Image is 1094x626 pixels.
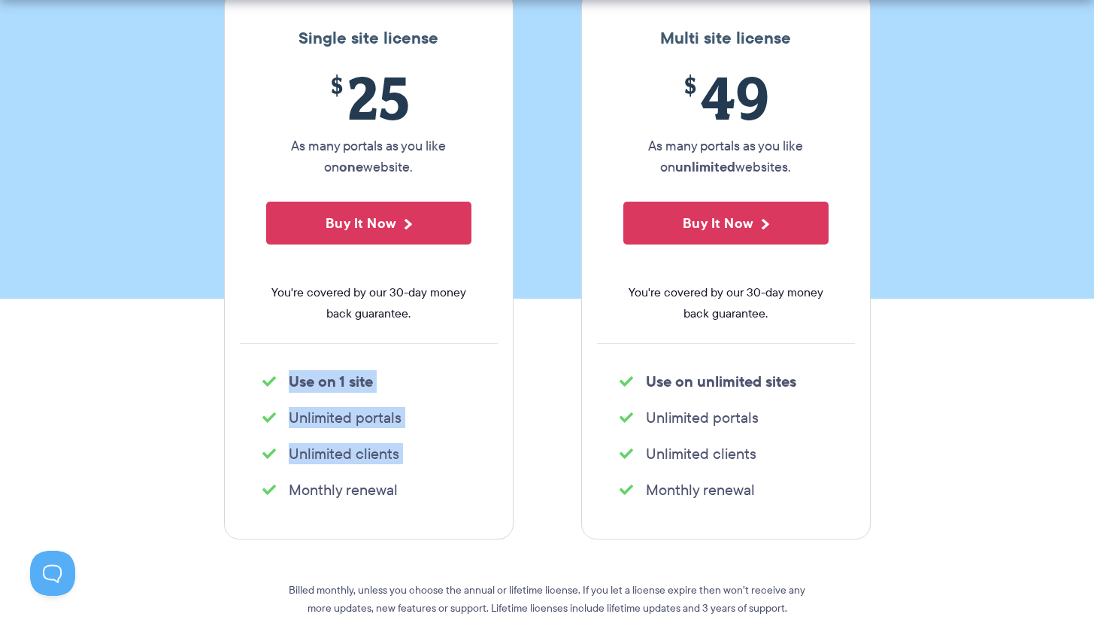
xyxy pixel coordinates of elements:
span: You're covered by our 30-day money back guarantee. [623,282,829,324]
p: As many portals as you like on websites. [623,135,829,178]
li: Monthly renewal [262,479,475,500]
span: You're covered by our 30-day money back guarantee. [266,282,471,324]
button: Buy It Now [623,202,829,245]
strong: one [339,156,363,177]
li: Monthly renewal [620,479,832,500]
iframe: Toggle Customer Support [30,551,75,596]
span: 49 [623,63,829,132]
li: Unlimited clients [262,443,475,464]
span: 25 [266,63,471,132]
strong: unlimited [675,156,735,177]
p: Billed monthly, unless you choose the annual or lifetime license. If you let a license expire the... [277,581,818,617]
p: As many portals as you like on website. [266,135,471,178]
li: Unlimited portals [262,407,475,428]
h3: Single site license [240,29,498,48]
h3: Multi site license [597,29,855,48]
li: Unlimited clients [620,443,832,464]
strong: Use on unlimited sites [646,370,796,393]
button: Buy It Now [266,202,471,245]
strong: Use on 1 site [289,370,373,393]
li: Unlimited portals [620,407,832,428]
